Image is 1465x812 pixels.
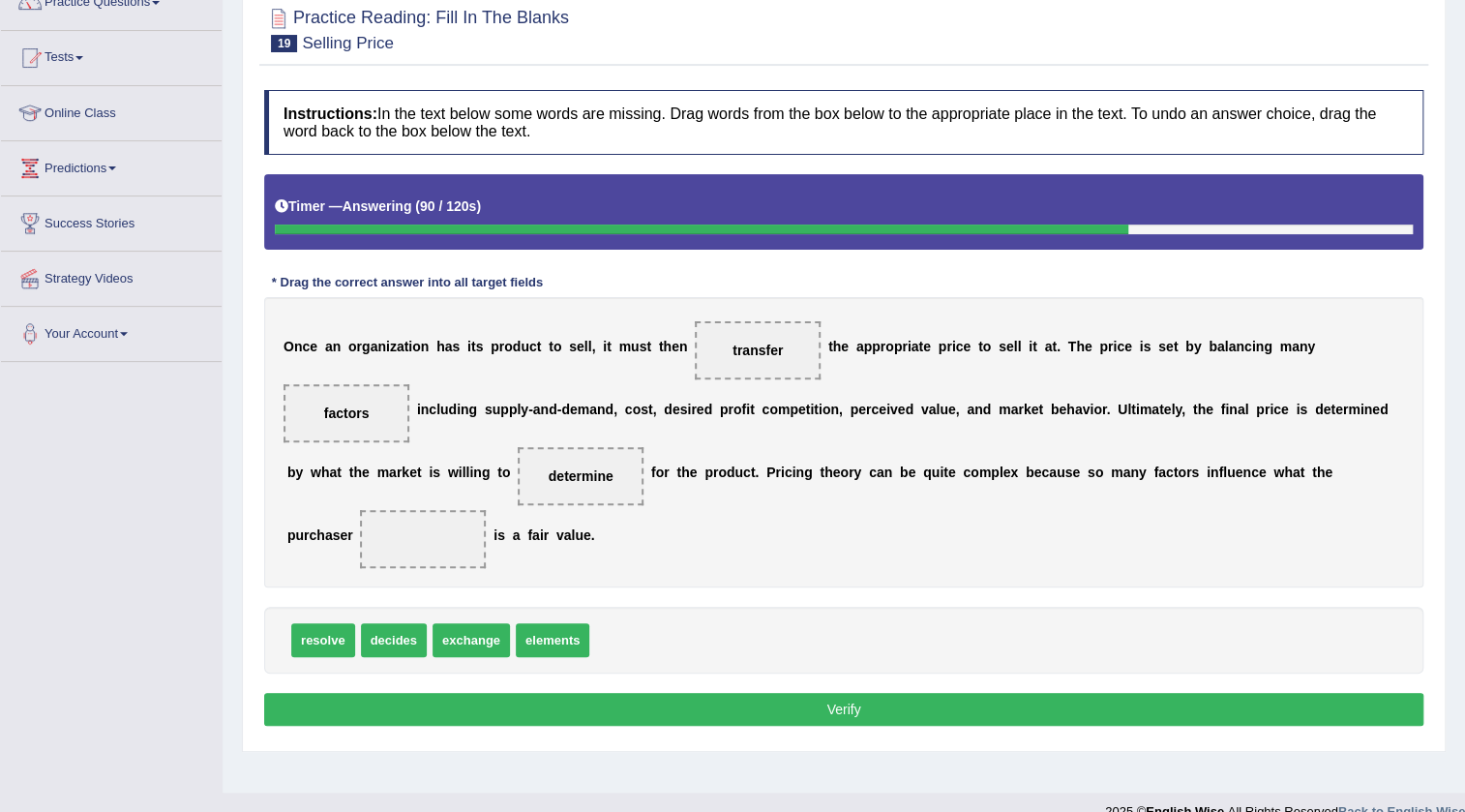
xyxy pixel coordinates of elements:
[898,402,906,417] b: e
[311,465,321,480] b: w
[659,339,664,354] b: t
[766,465,775,480] b: P
[680,402,688,417] b: s
[1017,339,1021,354] b: l
[1225,402,1229,417] b: i
[264,90,1423,155] h4: In the text below some words are missing. Drag words from the box below to the appropriate place ...
[886,402,890,417] b: i
[440,402,449,417] b: u
[1380,402,1389,417] b: d
[648,402,653,417] b: t
[469,465,473,480] b: i
[349,465,354,480] b: t
[1085,339,1092,354] b: e
[513,339,522,354] b: d
[287,465,296,480] b: b
[357,339,362,354] b: r
[482,465,491,480] b: g
[663,339,672,354] b: h
[549,402,557,417] b: d
[597,402,606,417] b: n
[1031,402,1038,417] b: e
[1117,339,1124,354] b: c
[533,402,541,417] b: a
[963,339,971,354] b: e
[983,339,992,354] b: o
[284,384,409,442] span: Drop target
[1300,402,1307,417] b: s
[417,402,421,417] b: i
[1194,339,1202,354] b: y
[459,465,463,480] b: i
[1244,339,1252,354] b: c
[902,339,907,354] b: r
[348,339,357,354] b: o
[1038,402,1043,417] b: t
[499,339,504,354] b: r
[452,339,460,354] b: s
[641,402,648,417] b: s
[695,321,821,379] span: Drop target
[1090,402,1093,417] b: i
[521,402,528,417] b: y
[833,339,842,354] b: h
[864,339,873,354] b: p
[656,465,665,480] b: o
[1264,339,1272,354] b: g
[814,402,819,417] b: t
[448,465,459,480] b: w
[324,406,370,421] span: factors
[1102,402,1107,417] b: r
[978,339,983,354] b: t
[284,105,377,122] b: Instructions:
[509,402,518,417] b: p
[1348,402,1360,417] b: m
[397,339,404,354] b: a
[690,465,698,480] b: e
[697,402,704,417] b: e
[1108,339,1113,354] b: r
[1059,402,1066,417] b: e
[1360,402,1364,417] b: i
[734,465,743,480] b: u
[584,339,588,354] b: l
[1315,402,1324,417] b: d
[1,252,222,300] a: Strategy Videos
[751,465,756,480] b: t
[409,465,417,480] b: e
[1032,339,1037,354] b: t
[755,465,759,480] b: .
[302,34,394,52] small: Selling Price
[1372,402,1380,417] b: e
[839,402,843,417] b: ,
[591,339,595,354] b: ,
[790,402,798,417] b: p
[798,402,806,417] b: e
[718,465,727,480] b: o
[1140,339,1144,354] b: i
[881,339,885,354] b: r
[940,402,948,417] b: u
[664,465,669,480] b: r
[1151,402,1159,417] b: a
[1136,402,1140,417] b: i
[1225,339,1229,354] b: l
[822,402,831,417] b: o
[362,465,370,480] b: e
[1330,402,1335,417] b: t
[1244,402,1248,417] b: l
[264,274,551,292] div: * Drag the correct answer into all target fields
[1,196,222,245] a: Success Stories
[1228,339,1236,354] b: a
[433,465,440,480] b: s
[912,339,919,354] b: a
[302,339,310,354] b: c
[294,339,303,354] b: n
[743,465,751,480] b: c
[421,339,430,354] b: n
[1252,339,1256,354] b: i
[1052,339,1057,354] b: t
[1,86,222,135] a: Online Class
[946,339,951,354] b: r
[1279,339,1291,354] b: m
